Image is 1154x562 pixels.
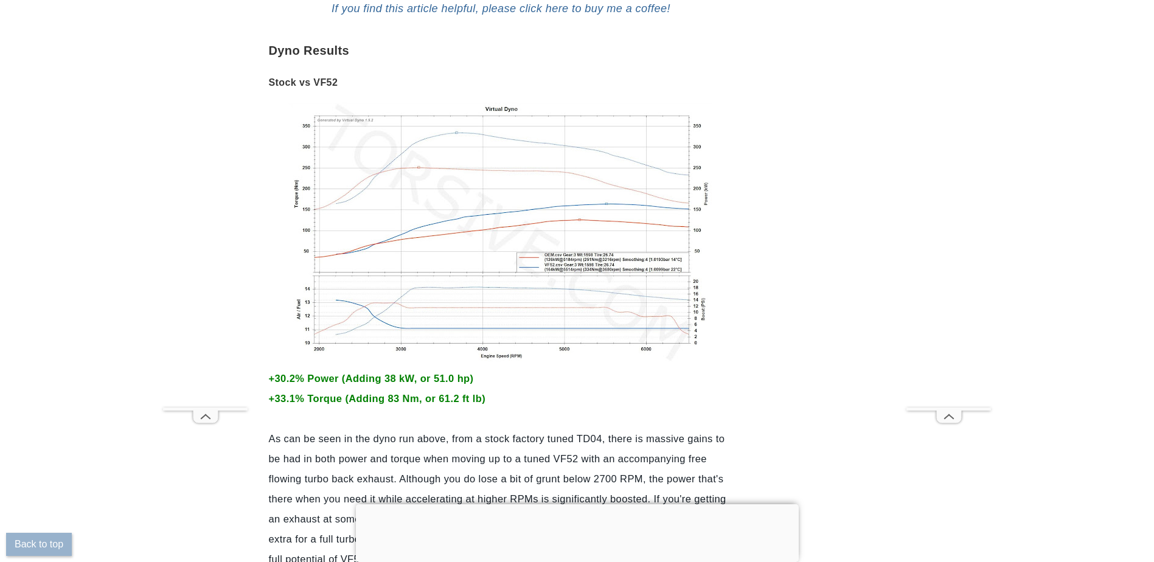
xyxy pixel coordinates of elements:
[269,64,734,92] h3: Stock vs VF52
[288,103,714,362] img: Stock vs VF52 Dyno
[356,504,799,559] iframe: Advertisement
[163,91,248,408] iframe: Advertisement
[755,24,880,389] iframe: Advertisement
[906,91,991,408] iframe: Advertisement
[269,26,734,58] h2: Dyno Results
[6,533,72,556] button: Back to top
[269,393,486,404] span: +33.1% Torque (Adding 83 Nm, or 61.2 ft lb)
[269,373,474,384] span: +30.2% Power (Adding 38 kW, or 51.0 hp)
